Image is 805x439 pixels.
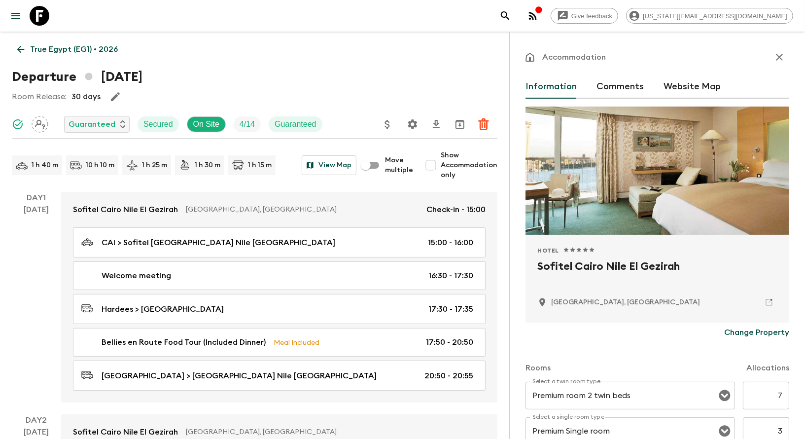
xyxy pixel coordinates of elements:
p: 30 days [71,91,101,103]
h1: Departure [DATE] [12,67,142,87]
p: Welcome meeting [102,270,171,282]
p: 15:00 - 16:00 [428,237,473,249]
p: Change Property [724,327,789,338]
p: 17:50 - 20:50 [426,336,473,348]
p: On Site [193,118,219,130]
p: Meal Included [274,337,319,348]
p: 17:30 - 17:35 [428,303,473,315]
p: 20:50 - 20:55 [424,370,473,382]
span: Show Accommodation only [441,150,497,180]
a: Hardees > [GEOGRAPHIC_DATA]17:30 - 17:35 [73,294,486,324]
a: [GEOGRAPHIC_DATA] > [GEOGRAPHIC_DATA] Nile [GEOGRAPHIC_DATA]20:50 - 20:55 [73,361,486,391]
div: [DATE] [24,204,49,402]
button: Download CSV [426,114,446,134]
span: [US_STATE][EMAIL_ADDRESS][DOMAIN_NAME] [637,12,793,20]
p: [GEOGRAPHIC_DATA], [GEOGRAPHIC_DATA] [186,205,419,215]
p: True Egypt (EG1) • 2026 [30,43,118,55]
p: 1 h 25 m [142,160,167,170]
button: View Map [302,155,356,175]
p: 4 / 14 [240,118,255,130]
a: Give feedback [551,8,618,24]
p: 1 h 40 m [32,160,58,170]
p: Check-in - 15:00 [426,204,486,216]
button: Comments [596,75,644,99]
p: Bellies en Route Food Tour (Included Dinner) [102,336,266,348]
span: Give feedback [566,12,618,20]
div: On Site [187,116,226,132]
div: Photo of Sofitel Cairo Nile El Gezirah [525,107,789,235]
p: Accommodation [542,51,606,63]
p: 1 h 30 m [195,160,220,170]
div: [US_STATE][EMAIL_ADDRESS][DOMAIN_NAME] [626,8,793,24]
p: Room Release: [12,91,67,103]
p: Cairo, Egypt [551,297,700,307]
button: Archive (Completed, Cancelled or Unsynced Departures only) [450,114,470,134]
label: Select a single room type [532,413,604,421]
p: [GEOGRAPHIC_DATA], [GEOGRAPHIC_DATA] [186,427,478,437]
p: Sofitel Cairo Nile El Gezirah [73,426,178,438]
p: Day 2 [12,414,61,426]
button: menu [6,6,26,26]
svg: Synced Successfully [12,118,24,130]
p: CAI > Sofitel [GEOGRAPHIC_DATA] Nile [GEOGRAPHIC_DATA] [102,237,335,249]
button: Update Price, Early Bird Discount and Costs [378,114,397,134]
span: Move multiple [385,155,413,175]
button: Open [718,389,732,402]
button: Change Property [724,323,789,342]
div: Secured [138,116,179,132]
a: Sofitel Cairo Nile El Gezirah[GEOGRAPHIC_DATA], [GEOGRAPHIC_DATA]Check-in - 15:00 [61,192,497,227]
a: Bellies en Route Food Tour (Included Dinner)Meal Included17:50 - 20:50 [73,328,486,357]
p: [GEOGRAPHIC_DATA] > [GEOGRAPHIC_DATA] Nile [GEOGRAPHIC_DATA] [102,370,377,382]
a: True Egypt (EG1) • 2026 [12,39,123,59]
p: Rooms [525,362,551,374]
button: search adventures [495,6,515,26]
a: CAI > Sofitel [GEOGRAPHIC_DATA] Nile [GEOGRAPHIC_DATA]15:00 - 16:00 [73,227,486,257]
p: 16:30 - 17:30 [428,270,473,282]
p: Guaranteed [69,118,115,130]
p: Secured [143,118,173,130]
p: Sofitel Cairo Nile El Gezirah [73,204,178,216]
button: Settings [403,114,422,134]
p: 10 h 10 m [86,160,114,170]
button: Delete [474,114,493,134]
p: Hardees > [GEOGRAPHIC_DATA] [102,303,224,315]
span: Hotel [537,247,559,255]
div: Trip Fill [234,116,261,132]
label: Select a twin room type [532,377,600,386]
button: Open [718,424,732,438]
button: Information [525,75,577,99]
a: Welcome meeting16:30 - 17:30 [73,261,486,290]
h2: Sofitel Cairo Nile El Gezirah [537,258,777,290]
p: Guaranteed [275,118,316,130]
p: 1 h 15 m [248,160,272,170]
button: Website Map [664,75,721,99]
span: Assign pack leader [32,119,48,127]
p: Allocations [746,362,789,374]
p: Day 1 [12,192,61,204]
